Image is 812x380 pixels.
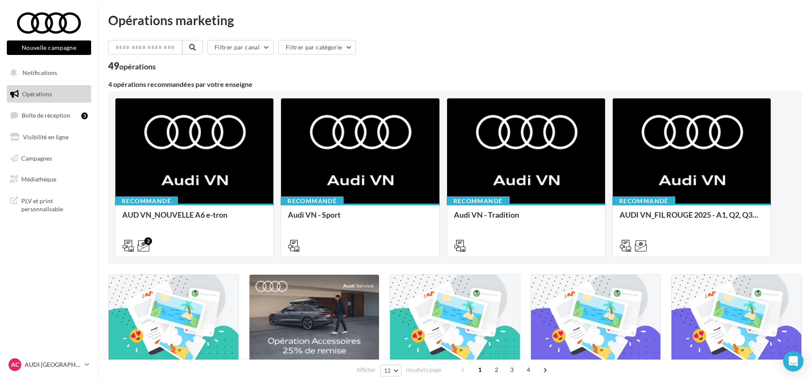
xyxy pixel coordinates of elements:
button: Filtrer par catégorie [278,40,356,55]
div: Recommandé [281,196,344,206]
span: Boîte de réception [22,112,70,119]
div: 49 [108,61,156,71]
div: 4 opérations recommandées par votre enseigne [108,81,802,88]
span: Opérations [22,90,52,98]
div: Recommandé [612,196,675,206]
div: Opérations marketing [108,14,802,26]
span: 3 [505,363,519,377]
span: 12 [384,367,391,374]
span: résultats/page [406,366,442,374]
span: PLV et print personnalisable [21,195,88,213]
span: Visibilité en ligne [23,133,69,141]
div: Recommandé [447,196,510,206]
span: Campagnes [21,154,52,161]
a: Opérations [5,85,93,103]
div: AUDI VN_FIL ROUGE 2025 - A1, Q2, Q3, Q5 et Q4 e-tron [620,210,764,227]
p: AUDI [GEOGRAPHIC_DATA] [25,360,81,369]
div: AUD VN_NOUVELLE A6 e-tron [122,210,267,227]
button: Filtrer par canal [207,40,274,55]
span: 4 [522,363,535,377]
span: AC [11,360,19,369]
button: Notifications [5,64,89,82]
span: Médiathèque [21,176,56,183]
span: Afficher [356,366,376,374]
div: Open Intercom Messenger [783,351,803,371]
a: Visibilité en ligne [5,128,93,146]
span: 2 [490,363,503,377]
span: Notifications [23,69,57,76]
div: Audi VN - Sport [288,210,432,227]
a: AC AUDI [GEOGRAPHIC_DATA] [7,357,91,373]
a: Boîte de réception3 [5,106,93,124]
button: 12 [380,365,402,377]
div: 3 [81,112,88,119]
div: opérations [119,63,156,70]
button: Nouvelle campagne [7,40,91,55]
a: Médiathèque [5,170,93,188]
div: Recommandé [115,196,178,206]
a: PLV et print personnalisable [5,192,93,217]
span: 1 [473,363,487,377]
div: Audi VN - Tradition [454,210,598,227]
div: 2 [144,237,152,245]
a: Campagnes [5,150,93,167]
